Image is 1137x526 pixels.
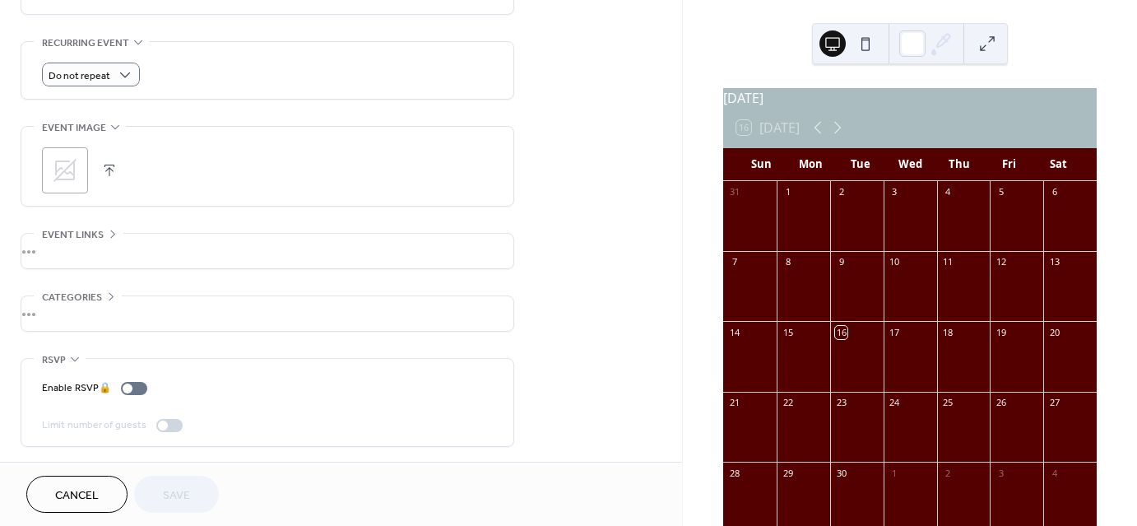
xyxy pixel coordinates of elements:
div: 30 [835,467,847,479]
div: 8 [782,256,794,268]
div: 25 [942,397,954,409]
div: 21 [728,397,740,409]
div: 11 [942,256,954,268]
div: Wed [885,148,935,181]
div: 23 [835,397,847,409]
div: Sun [736,148,786,181]
div: 3 [889,186,901,198]
span: RSVP [42,351,66,369]
div: 20 [1048,326,1060,338]
div: Fri [984,148,1033,181]
div: 7 [728,256,740,268]
span: Do not repeat [49,67,110,86]
div: 4 [942,186,954,198]
div: 26 [995,397,1007,409]
div: Thu [935,148,984,181]
div: 12 [995,256,1007,268]
div: 31 [728,186,740,198]
div: Mon [786,148,835,181]
div: 9 [835,256,847,268]
span: Event image [42,119,106,137]
div: 13 [1048,256,1060,268]
div: 28 [728,467,740,479]
div: ; [42,147,88,193]
div: Sat [1034,148,1084,181]
div: 10 [889,256,901,268]
div: 6 [1048,186,1060,198]
div: 3 [995,467,1007,479]
div: 2 [835,186,847,198]
div: 4 [1048,467,1060,479]
span: Categories [42,289,102,306]
div: 22 [782,397,794,409]
div: ••• [21,234,513,268]
div: 2 [942,467,954,479]
div: 24 [889,397,901,409]
div: 19 [995,326,1007,338]
div: 14 [728,326,740,338]
div: ••• [21,296,513,331]
div: 16 [835,326,847,338]
div: 29 [782,467,794,479]
span: Recurring event [42,35,129,52]
div: 18 [942,326,954,338]
button: Cancel [26,476,128,513]
div: 15 [782,326,794,338]
div: 17 [889,326,901,338]
span: Event links [42,226,104,244]
div: [DATE] [723,88,1097,108]
div: Tue [836,148,885,181]
div: Limit number of guests [42,417,146,434]
span: Cancel [55,487,99,505]
div: 27 [1048,397,1060,409]
div: 1 [889,467,901,479]
div: 5 [995,186,1007,198]
div: 1 [782,186,794,198]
